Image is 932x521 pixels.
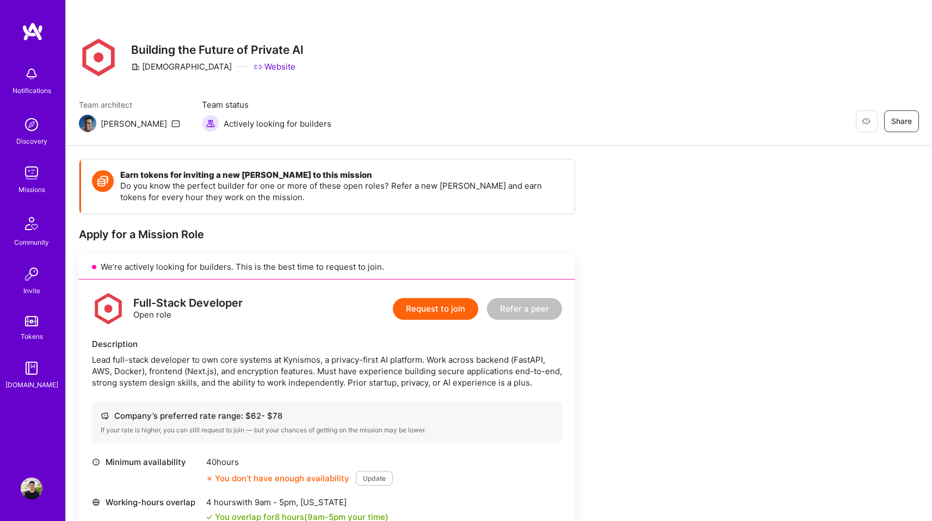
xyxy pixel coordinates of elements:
[79,38,118,77] img: Company Logo
[21,331,43,342] div: Tokens
[101,410,553,421] div: Company’s preferred rate range: $ 62 - $ 78
[92,498,100,506] i: icon World
[21,162,42,184] img: teamwork
[92,354,562,388] div: Lead full-stack developer to own core systems at Kynismos, a privacy-first AI platform. Work acro...
[92,338,562,350] div: Description
[131,43,304,57] h3: Building the Future of Private AI
[79,115,96,132] img: Team Architect
[202,99,331,110] span: Team status
[206,473,349,484] div: You don’t have enough availability
[862,117,871,126] i: icon EyeClosed
[891,116,912,127] span: Share
[120,170,564,180] h4: Earn tokens for inviting a new [PERSON_NAME] to this mission
[356,471,393,486] button: Update
[884,110,919,132] button: Share
[21,114,42,135] img: discovery
[206,514,213,520] i: icon Check
[206,456,393,468] div: 40 hours
[171,119,180,128] i: icon Mail
[206,497,388,508] div: 4 hours with [US_STATE]
[92,458,100,466] i: icon Clock
[487,298,562,320] button: Refer a peer
[23,285,40,296] div: Invite
[101,118,167,129] div: [PERSON_NAME]
[252,497,300,507] span: 9am - 5pm ,
[22,22,44,41] img: logo
[18,477,45,499] a: User Avatar
[79,99,180,110] span: Team architect
[5,379,58,390] div: [DOMAIN_NAME]
[92,293,125,325] img: logo
[393,298,478,320] button: Request to join
[224,118,331,129] span: Actively looking for builders
[101,412,109,420] i: icon Cash
[21,63,42,85] img: bell
[131,61,232,72] div: [DEMOGRAPHIC_DATA]
[120,180,564,203] p: Do you know the perfect builder for one or more of these open roles? Refer a new [PERSON_NAME] an...
[25,316,38,326] img: tokens
[92,456,201,468] div: Minimum availability
[21,357,42,379] img: guide book
[206,475,213,482] i: icon CloseOrange
[254,61,295,72] a: Website
[13,85,51,96] div: Notifications
[133,297,243,309] div: Full-Stack Developer
[21,263,42,285] img: Invite
[92,497,201,508] div: Working-hours overlap
[202,115,219,132] img: Actively looking for builders
[131,63,140,71] i: icon CompanyGray
[79,227,575,241] div: Apply for a Mission Role
[18,210,45,237] img: Community
[14,237,49,248] div: Community
[101,426,553,435] div: If your rate is higher, you can still request to join — but your chances of getting on the missio...
[79,255,575,280] div: We’re actively looking for builders. This is the best time to request to join.
[16,135,47,147] div: Discovery
[21,477,42,499] img: User Avatar
[18,184,45,195] div: Missions
[133,297,243,320] div: Open role
[92,170,114,192] img: Token icon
